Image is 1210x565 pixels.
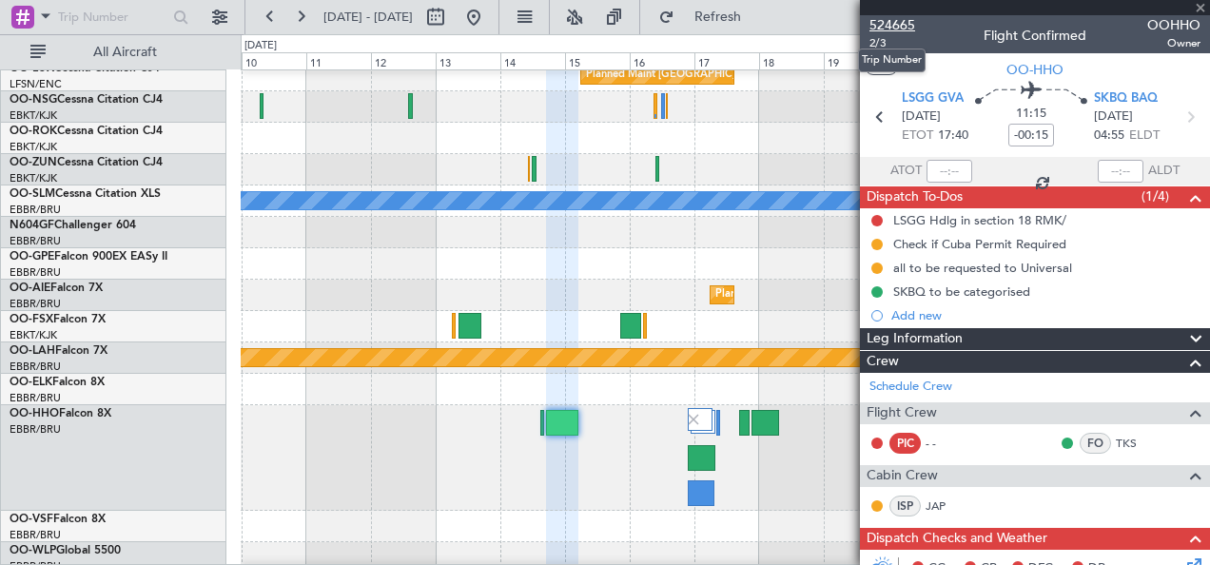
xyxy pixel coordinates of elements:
a: N604GFChallenger 604 [10,220,136,231]
div: FO [1080,433,1111,454]
a: EBBR/BRU [10,391,61,405]
span: OO-LAH [10,345,55,357]
a: EBKT/KJK [10,108,57,123]
a: EBBR/BRU [10,203,61,217]
span: 04:55 [1094,127,1124,146]
a: TKS [1116,435,1159,452]
a: EBBR/BRU [10,297,61,311]
div: 17 [694,52,759,69]
input: Trip Number [58,3,167,31]
span: OO-GPE [10,251,54,263]
div: 19 [824,52,888,69]
div: ISP [889,496,921,516]
span: (1/4) [1142,186,1169,206]
a: LFSN/ENC [10,77,62,91]
span: [DATE] [1094,107,1133,127]
div: 14 [500,52,565,69]
span: 11:15 [1016,105,1046,124]
a: EBBR/BRU [10,422,61,437]
div: all to be requested to Universal [893,260,1072,276]
span: Crew [867,351,899,373]
span: OO-HHO [10,408,59,419]
span: Dispatch Checks and Weather [867,528,1047,550]
span: ALDT [1148,162,1180,181]
div: [DATE] [244,38,277,54]
span: ELDT [1129,127,1160,146]
span: Cabin Crew [867,465,938,487]
a: OO-NSGCessna Citation CJ4 [10,94,163,106]
a: OO-LAHFalcon 7X [10,345,107,357]
div: Planned Maint [GEOGRAPHIC_DATA] ([GEOGRAPHIC_DATA] National) [715,281,1060,309]
a: OO-SLMCessna Citation XLS [10,188,161,200]
span: Owner [1147,35,1200,51]
button: All Aircraft [21,37,206,68]
span: ATOT [890,162,922,181]
div: Planned Maint [GEOGRAPHIC_DATA] ([GEOGRAPHIC_DATA] National) [586,61,930,89]
span: 524665 [869,15,915,35]
span: [DATE] - [DATE] [323,9,413,26]
span: SKBQ BAQ [1094,89,1158,108]
div: 11 [306,52,371,69]
div: 10 [242,52,306,69]
span: OO-ELK [10,377,52,388]
span: OOHHO [1147,15,1200,35]
a: OO-ELKFalcon 8X [10,377,105,388]
a: OO-WLPGlobal 5500 [10,545,121,556]
a: OO-FSXFalcon 7X [10,314,106,325]
a: OO-ROKCessna Citation CJ4 [10,126,163,137]
span: Refresh [678,10,758,24]
div: PIC [889,433,921,454]
div: Check if Cuba Permit Required [893,236,1066,252]
div: 15 [565,52,630,69]
span: OO-ROK [10,126,57,137]
span: OO-SLM [10,188,55,200]
button: Refresh [650,2,764,32]
img: gray-close.svg [685,411,702,428]
a: EBBR/BRU [10,265,61,280]
a: OO-AIEFalcon 7X [10,282,103,294]
a: EBBR/BRU [10,234,61,248]
a: EBKT/KJK [10,140,57,154]
a: JAP [926,497,968,515]
div: 18 [759,52,824,69]
span: OO-NSG [10,94,57,106]
span: OO-WLP [10,545,56,556]
a: Schedule Crew [869,378,952,397]
span: [DATE] [902,107,941,127]
span: 17:40 [938,127,968,146]
span: OO-FSX [10,314,53,325]
span: ETOT [902,127,933,146]
a: OO-VSFFalcon 8X [10,514,106,525]
div: Add new [891,307,1200,323]
div: SKBQ to be categorised [893,283,1030,300]
div: 13 [436,52,500,69]
span: LSGG GVA [902,89,964,108]
span: Leg Information [867,328,963,350]
a: OO-HHOFalcon 8X [10,408,111,419]
div: 16 [630,52,694,69]
div: - - [926,435,968,452]
span: Dispatch To-Dos [867,186,963,208]
a: EBKT/KJK [10,328,57,342]
a: OO-GPEFalcon 900EX EASy II [10,251,167,263]
span: OO-AIE [10,282,50,294]
a: EBBR/BRU [10,360,61,374]
span: N604GF [10,220,54,231]
span: Flight Crew [867,402,937,424]
div: 12 [371,52,436,69]
a: OO-ZUNCessna Citation CJ4 [10,157,163,168]
a: EBBR/BRU [10,528,61,542]
span: OO-VSF [10,514,53,525]
span: All Aircraft [49,46,201,59]
div: Flight Confirmed [984,26,1086,46]
div: Trip Number [858,49,926,72]
span: OO-HHO [1006,60,1064,80]
span: OO-ZUN [10,157,57,168]
a: EBKT/KJK [10,171,57,185]
div: LSGG Hdlg in section 18 RMK/ [893,212,1066,228]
